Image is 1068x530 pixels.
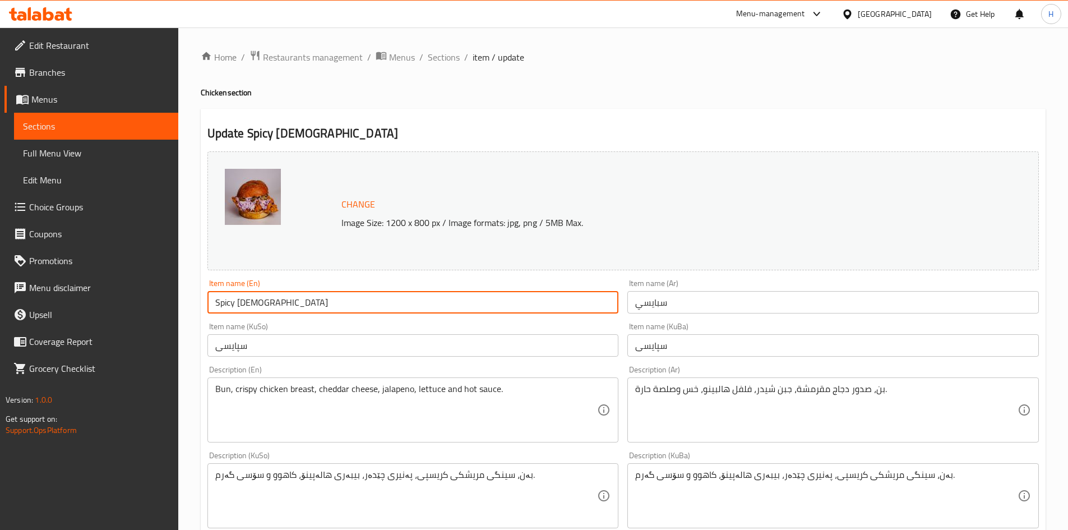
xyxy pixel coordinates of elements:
[29,200,169,214] span: Choice Groups
[473,50,524,64] span: item / update
[225,169,281,225] img: %D8%B3%D8%A8%D8%A7%D9%8A%D8%B3%D9%8A638736078973139065.jpg
[4,193,178,220] a: Choice Groups
[29,281,169,294] span: Menu disclaimer
[627,291,1039,314] input: Enter name Ar
[29,227,169,241] span: Coupons
[207,334,619,357] input: Enter name KuSo
[31,93,169,106] span: Menus
[6,412,57,426] span: Get support on:
[249,50,363,64] a: Restaurants management
[337,193,380,216] button: Change
[29,335,169,348] span: Coverage Report
[635,384,1018,437] textarea: بن، صدور دجاج مقرمشة، جبن شيدر، فلفل هالبينو، خس وصلصة حارة.
[23,119,169,133] span: Sections
[341,196,375,213] span: Change
[14,113,178,140] a: Sections
[4,301,178,328] a: Upsell
[29,39,169,52] span: Edit Restaurant
[4,274,178,301] a: Menu disclaimer
[419,50,423,64] li: /
[428,50,460,64] a: Sections
[4,59,178,86] a: Branches
[635,469,1018,523] textarea: بەن، سینگی مریشکی کریسپی، پەنیری چێدەر، بیبەری هالەپینۆ، کاهوو و سۆسی گەرم.
[4,32,178,59] a: Edit Restaurant
[207,125,1039,142] h2: Update Spicy [DEMOGRAPHIC_DATA]
[215,469,598,523] textarea: بەن، سینگی مریشکی کریسپی، پەنیری چێدەر، بیبەری هالەپینۆ، کاهوو و سۆسی گەرم.
[201,50,1046,64] nav: breadcrumb
[263,50,363,64] span: Restaurants management
[4,355,178,382] a: Grocery Checklist
[736,7,805,21] div: Menu-management
[367,50,371,64] li: /
[14,140,178,167] a: Full Menu View
[6,393,33,407] span: Version:
[23,146,169,160] span: Full Menu View
[4,328,178,355] a: Coverage Report
[6,423,77,437] a: Support.OpsPlatform
[29,362,169,375] span: Grocery Checklist
[29,308,169,321] span: Upsell
[35,393,52,407] span: 1.0.0
[29,66,169,79] span: Branches
[29,254,169,268] span: Promotions
[14,167,178,193] a: Edit Menu
[1048,8,1053,20] span: H
[201,87,1046,98] h4: Chicken section
[4,220,178,247] a: Coupons
[207,291,619,314] input: Enter name En
[376,50,415,64] a: Menus
[241,50,245,64] li: /
[4,247,178,274] a: Promotions
[23,173,169,187] span: Edit Menu
[215,384,598,437] textarea: Bun, crispy chicken breast, cheddar cheese, jalapeno, lettuce and hot sauce.
[4,86,178,113] a: Menus
[389,50,415,64] span: Menus
[627,334,1039,357] input: Enter name KuBa
[337,216,935,229] p: Image Size: 1200 x 800 px / Image formats: jpg, png / 5MB Max.
[201,50,237,64] a: Home
[858,8,932,20] div: [GEOGRAPHIC_DATA]
[464,50,468,64] li: /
